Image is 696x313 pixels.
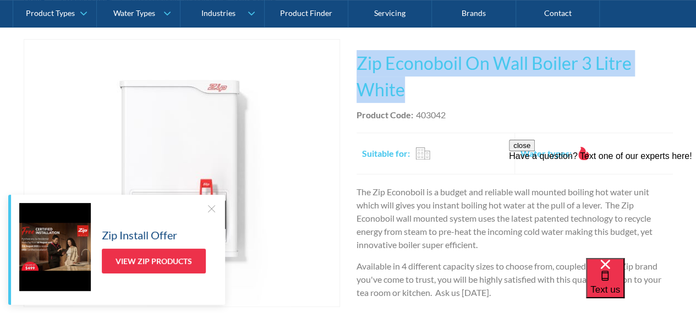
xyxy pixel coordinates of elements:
iframe: podium webchat widget bubble [586,258,696,313]
div: Industries [201,9,235,18]
h2: Suitable for: [362,147,410,160]
a: View Zip Products [102,249,206,273]
a: open lightbox [24,39,340,307]
iframe: podium webchat widget prompt [509,140,696,272]
div: 403042 [416,108,446,122]
h1: Zip Econoboil On Wall Boiler 3 Litre White [357,50,673,103]
h5: Zip Install Offer [102,227,177,243]
img: Zip Econoboil On Wall Boiler 3 Litre White [73,40,291,306]
p: The Zip Econoboil is a budget and reliable wall mounted boiling hot water unit which will gives y... [357,185,673,251]
div: Water Types [113,9,155,18]
p: Available in 4 different capacity sizes to choose from, coupled with the Zip brand you've come to... [357,260,673,299]
img: Zip Install Offer [19,203,91,291]
div: Product Types [26,9,75,18]
strong: Product Code: [357,109,413,120]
